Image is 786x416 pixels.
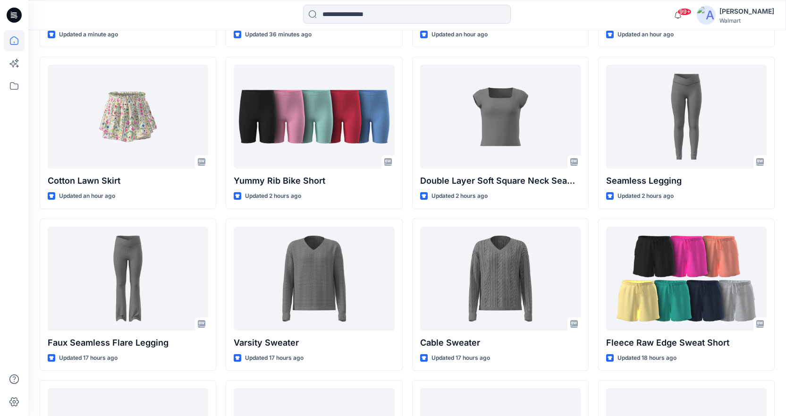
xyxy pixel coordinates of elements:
p: Double Layer Soft Square Neck Seamless Crop [420,174,581,187]
p: Updated an hour ago [59,191,115,201]
a: Faux Seamless Flare Legging [48,227,208,331]
p: Cotton Lawn Skirt [48,174,208,187]
a: Cotton Lawn Skirt [48,65,208,169]
p: Fleece Raw Edge Sweat Short [606,336,767,349]
a: Varsity Sweater [234,227,394,331]
p: Updated 2 hours ago [431,191,488,201]
p: Updated 17 hours ago [431,353,490,363]
p: Faux Seamless Flare Legging [48,336,208,349]
a: Fleece Raw Edge Sweat Short [606,227,767,331]
p: Cable Sweater [420,336,581,349]
p: Updated 2 hours ago [245,191,301,201]
a: Seamless Legging [606,65,767,169]
div: Walmart [719,17,774,24]
p: Updated a minute ago [59,30,118,40]
p: Updated 36 minutes ago [245,30,312,40]
a: Cable Sweater [420,227,581,331]
p: Updated 17 hours ago [245,353,304,363]
div: [PERSON_NAME] [719,6,774,17]
p: Updated an hour ago [617,30,674,40]
p: Updated 2 hours ago [617,191,674,201]
p: Varsity Sweater [234,336,394,349]
p: Seamless Legging [606,174,767,187]
p: Updated an hour ago [431,30,488,40]
a: Yummy Rib Bike Short [234,65,394,169]
span: 99+ [677,8,692,16]
p: Updated 18 hours ago [617,353,676,363]
img: avatar [697,6,716,25]
a: Double Layer Soft Square Neck Seamless Crop [420,65,581,169]
p: Yummy Rib Bike Short [234,174,394,187]
p: Updated 17 hours ago [59,353,118,363]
